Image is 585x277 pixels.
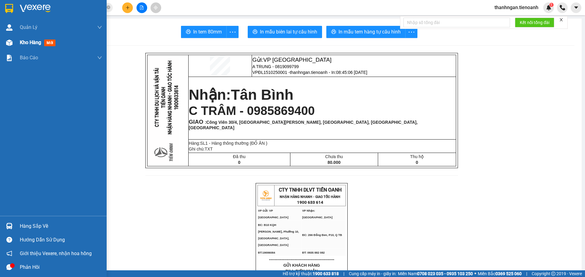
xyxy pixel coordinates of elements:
img: phone-icon [560,5,565,10]
span: GIAO [189,119,204,125]
span: VP Nhận: [GEOGRAPHIC_DATA] [46,22,77,28]
img: logo-vxr [5,4,13,13]
span: VP Gửi: VP [GEOGRAPHIC_DATA] [258,209,289,219]
img: logo [2,4,18,19]
span: Công Viên 30/4, [GEOGRAPHIC_DATA][PERSON_NAME], [GEOGRAPHIC_DATA], [GEOGRAPHIC_DATA], [GEOGRAPHIC... [189,120,418,130]
span: plus [126,5,130,10]
span: VP Gửi: VP [GEOGRAPHIC_DATA] [2,22,33,28]
span: aim [154,5,158,10]
span: printer [331,29,336,35]
span: close [559,18,563,22]
span: GỬI KHÁCH HÀNG [283,263,320,268]
strong: 1900 633 614 [297,200,323,205]
input: Nhập số tổng đài [403,18,510,27]
span: ĐC: 266 Đồng Đen, P10, Q TB [302,234,342,237]
span: VPĐL1510250001 - [252,70,367,75]
span: message [6,264,12,270]
span: down [97,25,102,30]
button: printerIn mẫu biên lai tự cấu hình [248,26,322,38]
span: Hỗ trợ kỹ thuật: [283,270,339,277]
div: Hướng dẫn sử dụng [20,235,102,244]
button: printerIn tem 80mm [181,26,227,38]
span: Cung cấp máy in - giấy in: [349,270,396,277]
span: : [189,120,418,130]
span: In mẫu tem hàng tự cấu hình [339,28,401,36]
span: notification [6,251,12,256]
img: solution-icon [6,55,12,61]
span: ĐC: 266 Đồng Đen, P10, Q TB [46,34,86,37]
span: ĐT:19006084 [258,251,275,254]
span: CTY TNHH DLVT TIẾN OANH [279,187,342,193]
strong: 0708 023 035 - 0935 103 250 [417,271,473,276]
span: Thu hộ [410,154,424,159]
span: printer [186,29,191,35]
span: | [526,270,527,277]
span: Hàng:SL [189,141,268,146]
span: Báo cáo [20,54,38,61]
span: ĐT: 0935 882 082 [46,43,69,46]
button: aim [151,2,161,13]
span: A TRUNG - 0819099799 [252,64,299,69]
div: Hàng sắp về [20,222,102,231]
span: close-circle [107,5,110,11]
span: down [97,55,102,60]
div: Phản hồi [20,263,102,272]
span: thanhngan.tienoanh [490,4,543,11]
span: thanhngan.tienoanh - In: [290,70,367,75]
span: TXT [205,147,213,151]
span: In mẫu biên lai tự cấu hình [260,28,317,36]
span: Kết nối tổng đài [520,19,549,26]
span: ĐC: B10 KQH [PERSON_NAME], Phường 10, [GEOGRAPHIC_DATA], [GEOGRAPHIC_DATA] [2,29,43,41]
strong: 1900 633 818 [313,271,339,276]
span: In tem 80mm [193,28,222,36]
span: CTY TNHH DLVT TIẾN OANH [23,3,85,9]
strong: NHẬN HÀNG NHANH - GIAO TỐC HÀNH [280,195,340,199]
span: Đã thu [233,154,246,159]
img: icon-new-feature [546,5,551,10]
button: more [226,26,239,38]
img: warehouse-icon [6,223,12,229]
span: close-circle [107,5,110,9]
span: copyright [551,272,555,276]
sup: 1 [549,3,554,7]
span: file-add [140,5,144,10]
span: | [343,270,344,277]
span: ĐT: 0935 882 082 [302,251,325,254]
span: Miền Nam [398,270,473,277]
span: C TRÂM - 0985869400 [189,104,315,117]
span: caret-down [573,5,579,10]
button: printerIn mẫu tem hàng tự cấu hình [326,26,406,38]
span: 1 [550,3,552,7]
span: 0 [238,160,240,165]
img: warehouse-icon [6,24,12,31]
span: mới [44,40,55,46]
span: 0 [416,160,418,165]
span: VP Nhận: [GEOGRAPHIC_DATA] [302,209,333,219]
span: Ghi chú: [189,147,213,151]
span: ---------------------------------------------- [269,257,334,262]
span: question-circle [6,237,12,243]
span: VP [GEOGRAPHIC_DATA] [263,57,331,63]
span: Chưa thu [325,154,343,159]
button: plus [122,2,133,13]
span: more [227,28,238,36]
img: warehouse-icon [6,40,12,46]
strong: Nhận: [189,87,294,103]
button: more [405,26,417,38]
span: Giới thiệu Vexere, nhận hoa hồng [20,250,92,257]
span: printer [253,29,257,35]
img: logo [258,188,273,203]
button: Kết nối tổng đài [515,18,554,27]
span: Gửi: [252,57,331,63]
span: Quản Lý [20,23,37,31]
span: BILL BIÊN NHẬN [285,269,318,273]
button: file-add [136,2,147,13]
span: ĐC: B10 KQH [PERSON_NAME], Phường 10, [GEOGRAPHIC_DATA], [GEOGRAPHIC_DATA] [258,223,299,247]
span: 1 - Hàng thông thường (ĐỒ ĂN ) [205,141,267,146]
button: caret-down [571,2,581,13]
strong: NHẬN HÀNG NHANH - GIAO TỐC HÀNH [24,10,84,14]
span: ⚪️ [474,272,476,275]
span: 80.000 [328,160,341,165]
span: more [406,28,417,36]
span: Tân Bình [231,87,293,103]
